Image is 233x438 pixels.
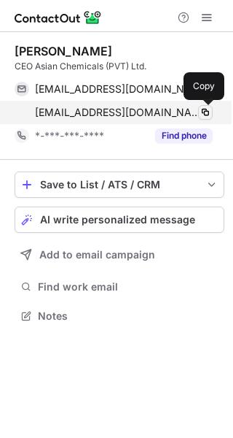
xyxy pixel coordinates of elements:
span: AI write personalized message [40,214,195,226]
button: Reveal Button [155,128,213,143]
button: Notes [15,306,224,326]
img: ContactOut v5.3.10 [15,9,102,26]
span: Find work email [38,280,218,293]
div: CEO Asian Chemicals (PVT) Ltd. [15,60,224,73]
span: [EMAIL_ADDRESS][DOMAIN_NAME] [35,82,202,96]
button: save-profile-one-click [15,172,224,198]
span: Notes [38,310,218,323]
span: Add to email campaign [39,249,155,261]
span: [EMAIL_ADDRESS][DOMAIN_NAME] [35,106,202,119]
div: [PERSON_NAME] [15,44,112,58]
button: Add to email campaign [15,242,224,268]
div: Save to List / ATS / CRM [40,179,199,191]
button: Find work email [15,277,224,297]
button: AI write personalized message [15,207,224,233]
